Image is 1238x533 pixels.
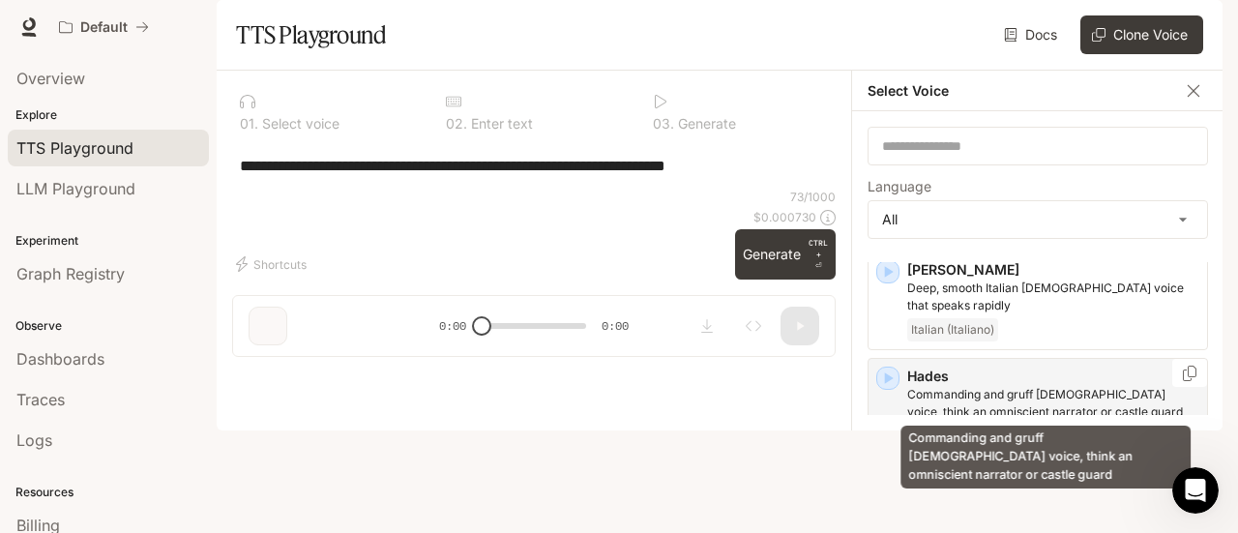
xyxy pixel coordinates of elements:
p: 0 1 . [240,117,258,131]
p: [PERSON_NAME] [907,260,1199,280]
div: Commanding and gruff [DEMOGRAPHIC_DATA] voice, think an omniscient narrator or castle guard [900,426,1191,489]
p: Commanding and gruff male voice, think an omniscient narrator or castle guard [907,386,1199,421]
button: Shortcuts [232,249,314,280]
p: CTRL + [809,237,828,260]
p: 0 3 . [653,117,674,131]
p: 73 / 1000 [790,189,836,205]
p: ⏎ [809,237,828,272]
p: Select voice [258,117,339,131]
span: Italian (Italiano) [907,318,998,341]
button: GenerateCTRL +⏎ [735,229,836,280]
p: Default [80,19,128,36]
a: Docs [1000,15,1065,54]
button: All workspaces [50,8,158,46]
p: Hades [907,367,1199,386]
button: Copy Voice ID [1180,366,1199,381]
div: All [869,201,1207,238]
button: Clone Voice [1080,15,1203,54]
h1: TTS Playground [236,15,386,54]
p: 0 2 . [446,117,467,131]
iframe: Intercom live chat [1172,467,1219,514]
p: Language [868,180,931,193]
p: Generate [674,117,736,131]
p: Deep, smooth Italian male voice that speaks rapidly [907,280,1199,314]
p: Enter text [467,117,533,131]
p: $ 0.000730 [753,209,816,225]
